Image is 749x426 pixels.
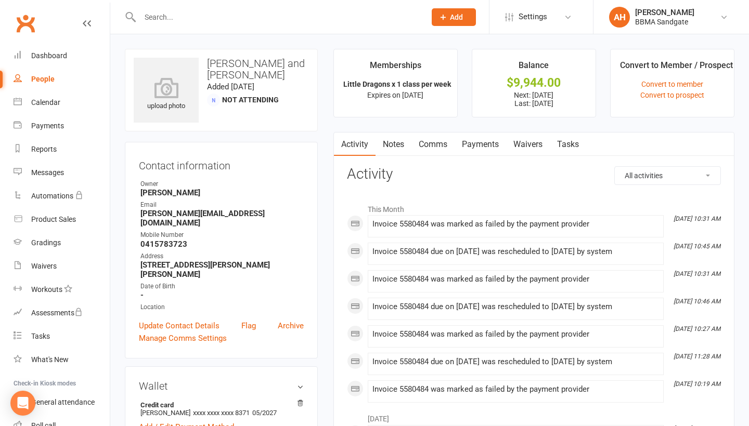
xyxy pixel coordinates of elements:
span: 05/2027 [252,409,277,417]
h3: [PERSON_NAME] and [PERSON_NAME] [134,58,309,81]
li: This Month [347,198,721,215]
div: Mobile Number [140,230,304,240]
strong: 0415783723 [140,239,304,249]
a: Messages [14,161,110,184]
a: Comms [411,132,455,156]
i: [DATE] 10:31 AM [674,215,720,222]
a: General attendance kiosk mode [14,391,110,414]
i: [DATE] 10:45 AM [674,243,720,250]
div: AH [609,7,630,28]
i: [DATE] 11:28 AM [674,353,720,360]
div: Invoice 5580484 was marked as failed by the payment provider [372,275,659,284]
a: People [14,68,110,91]
span: Expires on [DATE] [367,91,423,99]
div: Invoice 5580484 due on [DATE] was rescheduled to [DATE] by system [372,357,659,366]
div: Product Sales [31,215,76,223]
span: Add [450,13,463,21]
li: [DATE] [347,408,721,424]
a: Automations [14,184,110,208]
a: Payments [455,132,506,156]
span: Not Attending [222,96,279,104]
div: Invoice 5580484 due on [DATE] was rescheduled to [DATE] by system [372,247,659,256]
div: Calendar [31,98,60,106]
strong: [STREET_ADDRESS][PERSON_NAME][PERSON_NAME] [140,260,304,279]
strong: [PERSON_NAME][EMAIL_ADDRESS][DOMAIN_NAME] [140,209,304,228]
div: Owner [140,179,304,189]
div: BBMA Sandgate [635,17,694,26]
a: Notes [376,132,411,156]
div: What's New [31,355,69,364]
a: Waivers [14,255,110,278]
a: Dashboard [14,44,110,68]
a: Clubworx [12,10,38,36]
div: Email [140,200,304,210]
h3: Wallet [139,380,304,392]
div: Date of Birth [140,282,304,291]
span: Settings [519,5,547,29]
a: Manage Comms Settings [139,332,227,344]
a: Gradings [14,231,110,255]
span: xxxx xxxx xxxx 8371 [193,409,250,417]
div: Assessments [31,309,83,317]
a: Tasks [550,132,586,156]
div: Location [140,302,304,312]
div: Invoice 5580484 was marked as failed by the payment provider [372,330,659,339]
a: Convert to prospect [640,91,704,99]
div: Open Intercom Messenger [10,391,35,416]
a: Payments [14,114,110,138]
div: Messages [31,168,64,177]
a: Reports [14,138,110,161]
a: Update Contact Details [139,319,219,332]
i: [DATE] 10:46 AM [674,298,720,305]
div: [PERSON_NAME] [635,8,694,17]
a: Flag [241,319,256,332]
strong: - [140,290,304,300]
time: Added [DATE] [207,82,254,91]
div: Address [140,251,304,261]
a: Convert to member [641,80,703,88]
div: Convert to Member / Prospect [620,59,733,77]
div: Invoice 5580484 due on [DATE] was rescheduled to [DATE] by system [372,302,659,311]
h3: Activity [347,166,721,182]
div: $9,944.00 [482,77,586,88]
div: Waivers [31,262,57,270]
a: Waivers [506,132,550,156]
div: Workouts [31,285,62,294]
a: Calendar [14,91,110,114]
div: General attendance [31,398,95,406]
div: Balance [519,59,549,77]
strong: Little Dragons x 1 class per week [343,80,451,88]
div: Invoice 5580484 was marked as failed by the payment provider [372,220,659,229]
a: Activity [334,132,376,156]
div: Payments [31,122,64,130]
p: Next: [DATE] Last: [DATE] [482,91,586,108]
div: Tasks [31,332,50,340]
i: [DATE] 10:19 AM [674,380,720,388]
li: [PERSON_NAME] [139,400,304,418]
h3: Contact information [139,156,304,171]
input: Search... [137,10,418,24]
div: Gradings [31,238,61,247]
strong: [PERSON_NAME] [140,188,304,197]
div: Memberships [370,59,421,77]
div: upload photo [134,77,199,112]
a: Product Sales [14,208,110,231]
strong: Credit card [140,401,299,409]
a: Archive [278,319,304,332]
div: People [31,75,55,83]
a: What's New [14,348,110,371]
a: Assessments [14,301,110,325]
a: Tasks [14,325,110,348]
div: Dashboard [31,51,67,60]
a: Workouts [14,278,110,301]
div: Automations [31,192,73,200]
div: Reports [31,145,57,153]
div: Invoice 5580484 was marked as failed by the payment provider [372,385,659,394]
i: [DATE] 10:31 AM [674,270,720,277]
i: [DATE] 10:27 AM [674,325,720,332]
button: Add [432,8,476,26]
